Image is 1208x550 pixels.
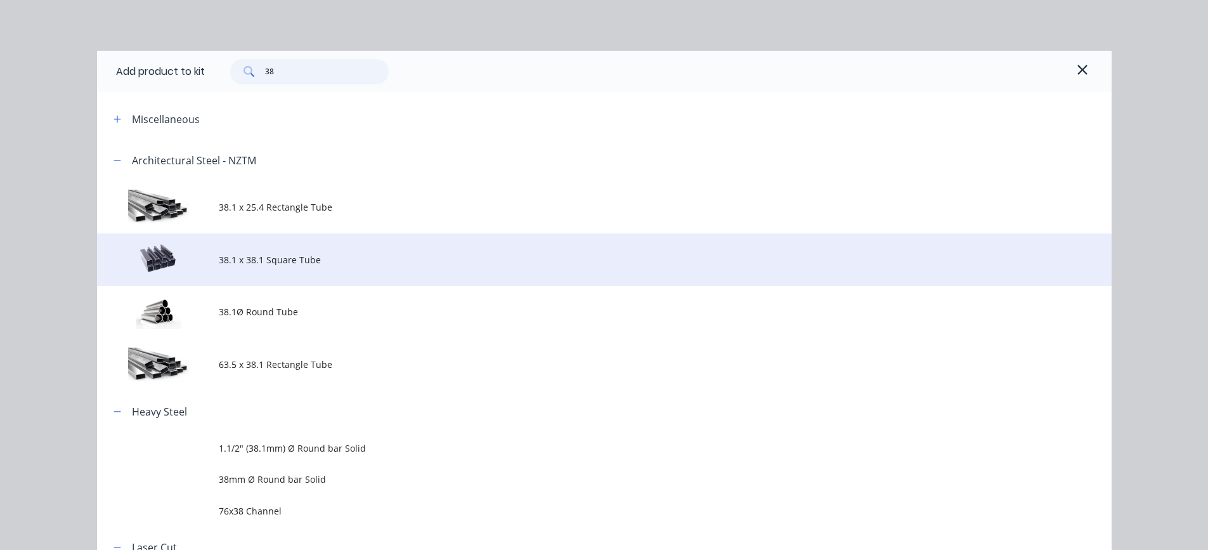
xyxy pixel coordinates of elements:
span: 63.5 x 38.1 Rectangle Tube [219,358,933,371]
span: 38.1 x 38.1 Square Tube [219,253,933,266]
span: 38.1Ø Round Tube [219,305,933,318]
input: Search... [265,59,389,84]
span: 38mm Ø Round bar Solid [219,473,933,486]
div: Heavy Steel [132,404,187,419]
span: 38.1 x 25.4 Rectangle Tube [219,200,933,214]
div: Architectural Steel - NZTM [132,153,256,168]
div: Miscellaneous [132,112,200,127]
span: 76x38 Channel [219,504,933,518]
div: Add product to kit [116,64,205,79]
span: 1.1/2" (38.1mm) Ø Round bar Solid [219,442,933,455]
